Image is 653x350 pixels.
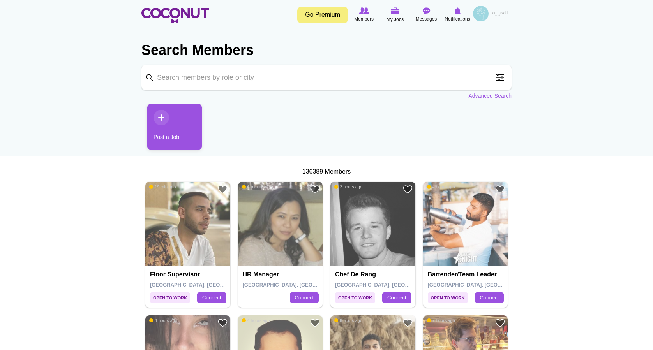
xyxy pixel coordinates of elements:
[141,65,512,90] input: Search members by role or city
[442,6,473,24] a: Notifications Notifications
[454,7,461,14] img: Notifications
[427,184,455,190] span: 4 hours ago
[427,318,455,323] span: 7 hours ago
[382,292,411,303] a: Connect
[468,92,512,100] a: Advanced Search
[428,282,539,288] span: [GEOGRAPHIC_DATA], [GEOGRAPHIC_DATA]
[335,271,413,278] h4: Chef de Rang
[428,271,505,278] h4: Bartender/Team Leader
[428,292,468,303] span: Open to Work
[218,185,228,194] a: Add to Favourites
[411,6,442,24] a: Messages Messages
[387,16,404,23] span: My Jobs
[150,271,228,278] h4: Floor Supervisor
[290,292,319,303] a: Connect
[359,7,369,14] img: Browse Members
[243,271,320,278] h4: HR Manager
[218,318,228,328] a: Add to Favourites
[403,185,413,194] a: Add to Favourites
[391,7,399,14] img: My Jobs
[379,6,411,24] a: My Jobs My Jobs
[242,318,270,323] span: 4 hours ago
[149,184,176,190] span: 19 min ago
[335,292,375,303] span: Open to Work
[348,6,379,24] a: Browse Members Members
[354,15,374,23] span: Members
[150,282,261,288] span: [GEOGRAPHIC_DATA], [GEOGRAPHIC_DATA]
[335,282,446,288] span: [GEOGRAPHIC_DATA], [GEOGRAPHIC_DATA]
[403,318,413,328] a: Add to Favourites
[310,185,320,194] a: Add to Favourites
[422,7,430,14] img: Messages
[334,318,362,323] span: 6 hours ago
[141,104,196,156] li: 1 / 1
[242,184,266,190] span: 6 min ago
[147,104,202,150] a: Post a Job
[150,292,190,303] span: Open to Work
[495,185,505,194] a: Add to Favourites
[310,318,320,328] a: Add to Favourites
[475,292,504,303] a: Connect
[334,184,362,190] span: 2 hours ago
[243,282,354,288] span: [GEOGRAPHIC_DATA], [GEOGRAPHIC_DATA]
[416,15,437,23] span: Messages
[197,292,226,303] a: Connect
[489,6,512,21] a: العربية
[141,167,512,176] div: 136389 Members
[445,15,470,23] span: Notifications
[495,318,505,328] a: Add to Favourites
[149,318,177,323] span: 4 hours ago
[141,41,512,60] h2: Search Members
[141,8,209,23] img: Home
[297,7,348,23] a: Go Premium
